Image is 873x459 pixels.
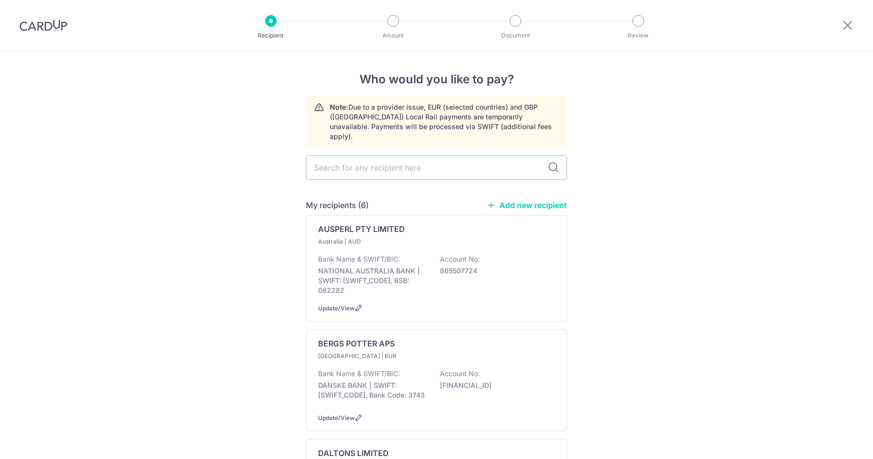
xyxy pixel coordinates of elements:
p: BERGS POTTER APS [318,338,395,349]
p: [GEOGRAPHIC_DATA] | EUR [318,351,433,361]
p: Recipient [235,31,307,40]
input: Search for any recipient here [306,155,567,180]
p: Review [602,31,674,40]
p: 865507724 [440,266,549,276]
p: Document [479,31,551,40]
p: DALTONS LIMITED [318,447,389,459]
p: Due to a provider issue, EUR (selected countries) and GBP ([GEOGRAPHIC_DATA]) Local Rail payments... [330,102,559,141]
a: Update/View [318,414,355,421]
p: Australia | AUD [318,237,433,247]
p: DANSKE BANK | SWIFT: [SWIFT_CODE], Bank Code: 3743 [318,381,427,400]
iframe: Opens a widget where you can find more information [810,430,863,454]
h4: Who would you like to pay? [306,71,567,88]
p: Account No: [440,369,480,379]
p: Bank Name & SWIFT/BIC: [318,369,400,379]
strong: Note: [330,103,348,111]
p: Amount [357,31,429,40]
p: NATIONAL AUSTRALIA BANK | SWIFT: [SWIFT_CODE], BSB: 082282 [318,266,427,295]
p: Account No: [440,254,480,264]
img: CardUp [19,19,67,31]
p: AUSPERL PTY LIMITED [318,223,405,235]
a: Update/View [318,305,355,312]
p: [FINANCIAL_ID] [440,381,549,390]
h5: My recipients (6) [306,199,369,211]
a: Add new recipient [487,200,567,210]
p: Bank Name & SWIFT/BIC: [318,254,400,264]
